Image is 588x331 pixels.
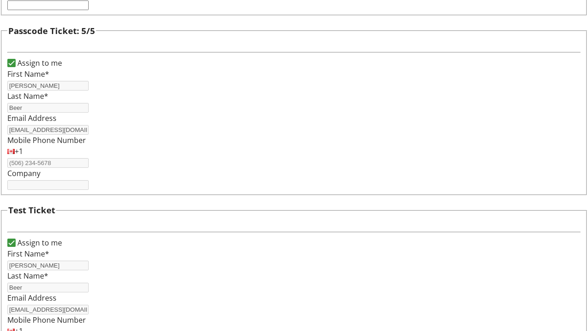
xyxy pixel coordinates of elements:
[7,271,48,281] label: Last Name*
[7,113,57,123] label: Email Address
[7,69,49,79] label: First Name*
[7,135,86,145] label: Mobile Phone Number
[16,237,62,248] label: Assign to me
[7,158,89,168] input: (506) 234-5678
[7,168,40,178] label: Company
[8,24,95,37] h3: Passcode Ticket: 5/5
[7,91,48,101] label: Last Name*
[7,293,57,303] label: Email Address
[8,204,55,217] h3: Test Ticket
[7,249,49,259] label: First Name*
[16,57,62,68] label: Assign to me
[7,315,86,325] label: Mobile Phone Number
